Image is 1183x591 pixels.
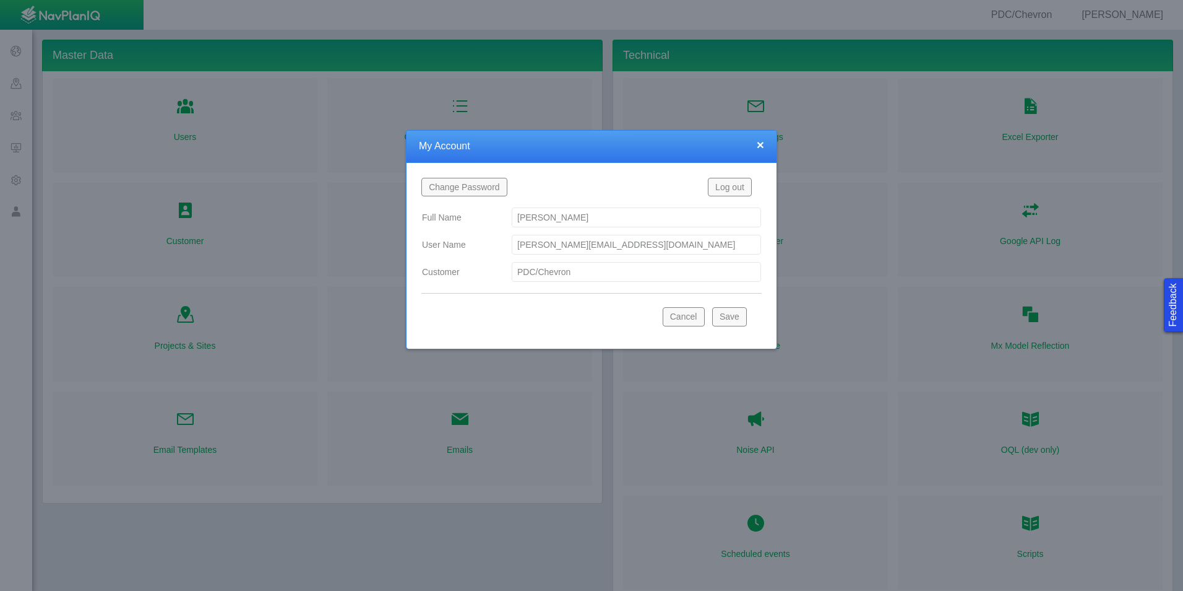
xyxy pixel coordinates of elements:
label: Customer [412,261,502,283]
label: Full Name [412,206,502,229]
button: Log out [708,178,752,196]
button: Cancel [663,307,705,326]
button: close [757,138,764,151]
button: Save [712,307,747,326]
label: User Name [412,234,502,256]
button: Change Password [421,178,507,196]
h4: My Account [419,140,764,153]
